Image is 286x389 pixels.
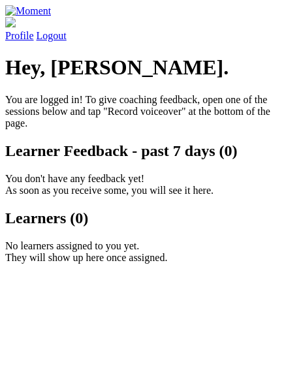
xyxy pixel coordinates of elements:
[5,142,281,160] h2: Learner Feedback - past 7 days (0)
[5,5,51,17] img: Moment
[5,17,281,41] a: Profile
[5,17,16,27] img: default_avatar-b4e2223d03051bc43aaaccfb402a43260a3f17acc7fafc1603fdf008d6cba3c9.png
[5,94,281,129] p: You are logged in! To give coaching feedback, open one of the sessions below and tap "Record voic...
[37,30,67,41] a: Logout
[5,240,281,264] p: No learners assigned to you yet. They will show up here once assigned.
[5,55,281,80] h1: Hey, [PERSON_NAME].
[5,173,281,196] p: You don't have any feedback yet! As soon as you receive some, you will see it here.
[5,210,281,227] h2: Learners (0)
